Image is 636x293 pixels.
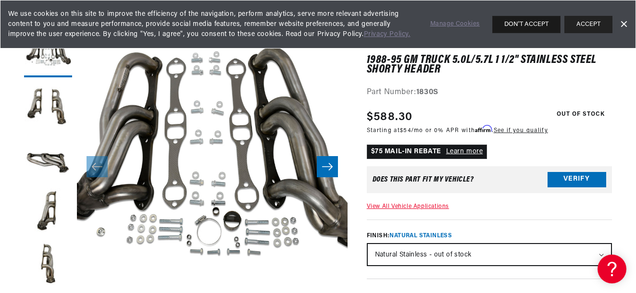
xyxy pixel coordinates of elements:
span: Affirm [475,125,492,133]
span: Out of Stock [551,109,610,121]
button: Load image 3 in gallery view [24,135,72,183]
button: Slide right [317,156,338,177]
span: We use cookies on this site to improve the efficiency of the navigation, perform analytics, serve... [8,9,417,39]
p: $75 MAIL-IN REBATE [367,145,487,159]
button: ACCEPT [564,16,612,33]
div: Part Number: [367,86,612,99]
button: Load image 4 in gallery view [24,188,72,236]
a: Privacy Policy. [364,31,411,38]
a: Learn more [446,148,483,155]
a: See if you qualify - Learn more about Affirm Financing (opens in modal) [494,128,548,134]
button: Slide left [87,156,108,177]
a: View All Vehicle Applications [367,204,449,209]
button: Verify [548,172,606,187]
button: DON'T ACCEPT [492,16,561,33]
span: $588.30 [367,109,413,126]
strong: 1830S [416,88,438,96]
button: Load image 2 in gallery view [24,82,72,130]
p: Starting at /mo or 0% APR with . [367,126,548,135]
a: Manage Cookies [430,19,480,29]
h1: 1988-95 GM Truck 5.0L/5.7L 1 1/2" Stainless Steel Shorty Header [367,55,612,75]
span: $54 [400,128,411,134]
button: Load image 1 in gallery view [24,29,72,77]
span: Natural Stainless [389,233,452,239]
label: Finish: [367,232,612,240]
div: Does This part fit My vehicle? [373,176,474,183]
a: Dismiss Banner [616,17,631,32]
button: Load image 5 in gallery view [24,241,72,289]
